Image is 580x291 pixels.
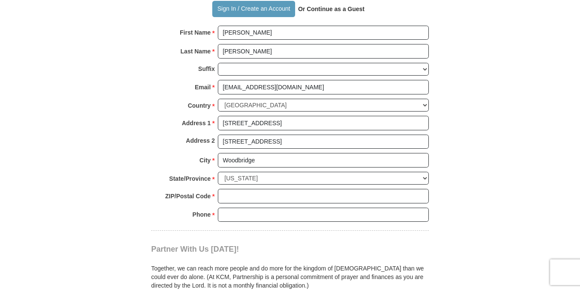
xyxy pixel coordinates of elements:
[182,117,211,129] strong: Address 1
[198,63,215,75] strong: Suffix
[169,173,211,185] strong: State/Province
[188,100,211,112] strong: Country
[151,264,429,290] p: Together, we can reach more people and do more for the kingdom of [DEMOGRAPHIC_DATA] than we coul...
[186,135,215,147] strong: Address 2
[151,245,239,253] span: Partner With Us [DATE]!
[193,209,211,220] strong: Phone
[199,154,211,166] strong: City
[165,190,211,202] strong: ZIP/Postal Code
[181,45,211,57] strong: Last Name
[212,1,295,17] button: Sign In / Create an Account
[180,26,211,38] strong: First Name
[195,81,211,93] strong: Email
[298,6,365,12] strong: Or Continue as a Guest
